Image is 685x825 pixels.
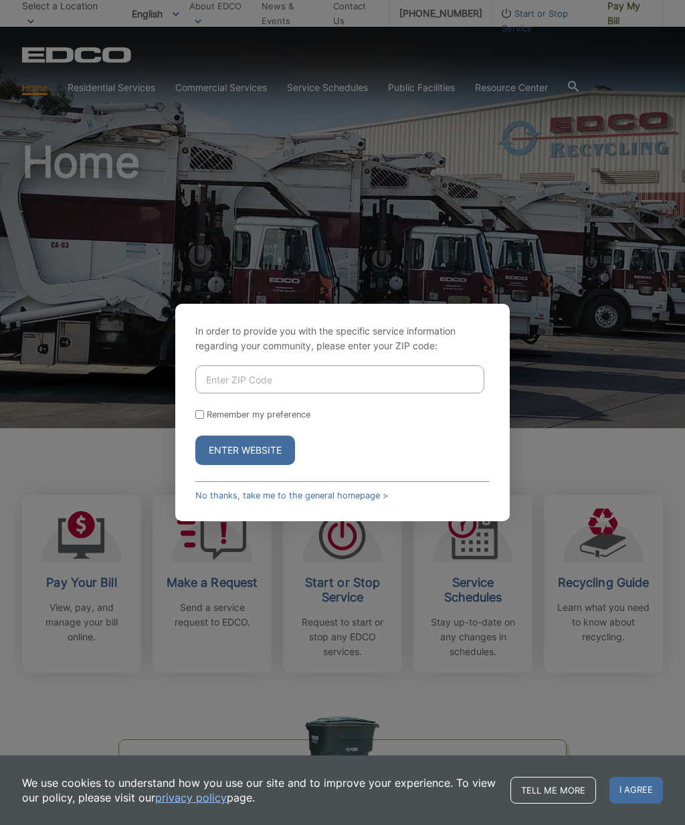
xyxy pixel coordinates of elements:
[195,436,295,465] button: Enter Website
[195,490,388,500] a: No thanks, take me to the general homepage >
[155,790,227,805] a: privacy policy
[22,775,497,805] p: We use cookies to understand how you use our site and to improve your experience. To view our pol...
[195,365,484,393] input: Enter ZIP Code
[207,409,310,420] label: Remember my preference
[195,324,490,353] p: In order to provide you with the specific service information regarding your community, please en...
[510,777,596,804] a: Tell me more
[609,777,663,804] span: I agree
